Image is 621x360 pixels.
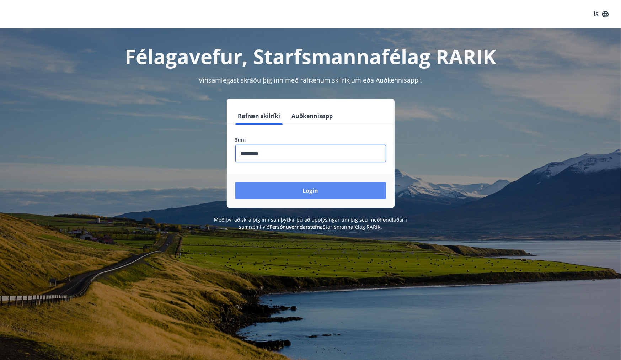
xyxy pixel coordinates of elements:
button: Auðkennisapp [289,107,336,125]
label: Sími [235,136,386,143]
button: ÍS [590,8,612,21]
h1: Félagavefur, Starfsmannafélag RARIK [63,43,558,70]
a: Persónuverndarstefna [269,223,323,230]
button: Rafræn skilríki [235,107,283,125]
span: Vinsamlegast skráðu þig inn með rafrænum skilríkjum eða Auðkennisappi. [199,76,422,84]
button: Login [235,182,386,199]
span: Með því að skrá þig inn samþykkir þú að upplýsingar um þig séu meðhöndlaðar í samræmi við Starfsm... [214,216,407,230]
